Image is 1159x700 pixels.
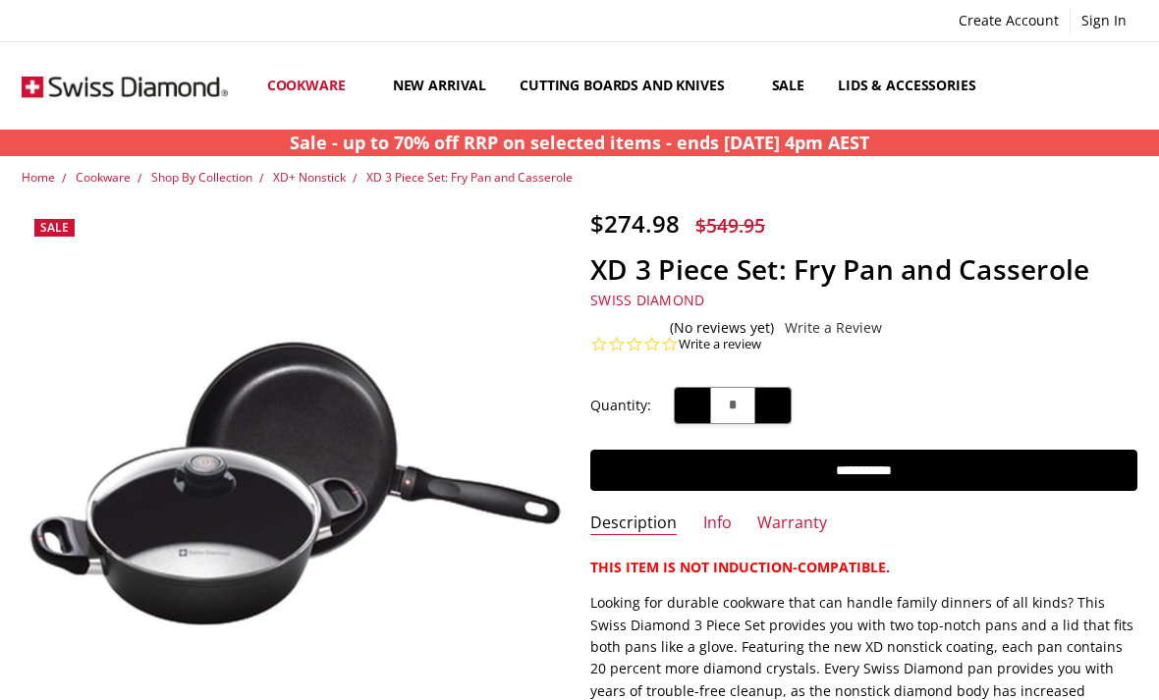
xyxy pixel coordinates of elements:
a: New arrival [376,42,503,130]
span: (No reviews yet) [670,320,774,336]
a: Sale [755,42,821,130]
img: Free Shipping On Every Order [22,45,228,128]
a: Create Account [948,7,1070,34]
a: Shop By Collection [151,169,252,186]
a: Warranty [757,512,827,535]
span: $274.98 [590,207,680,240]
a: Swiss Diamond [590,291,704,309]
a: Home [22,169,55,186]
strong: THIS ITEM IS NOT INDUCTION-COMPATIBLE. [590,558,890,576]
a: Cookware [76,169,131,186]
span: $549.95 [695,212,765,239]
a: Write a Review [785,320,882,336]
span: Sale [40,219,69,236]
a: Description [590,512,677,535]
a: XD+ Nonstick [273,169,346,186]
strong: Sale - up to 70% off RRP on selected items - ends [DATE] 4pm AEST [290,131,869,154]
a: Cutting boards and knives [503,42,755,130]
h1: XD 3 Piece Set: Fry Pan and Casserole [590,252,1136,287]
a: Cookware [250,42,376,130]
a: Write a review [679,336,761,353]
a: XD 3 Piece Set: Fry Pan and Casserole [366,169,573,186]
img: XD 3 Piece Set: Fry Pan and Casserole [22,329,568,636]
a: Info [703,512,732,535]
a: Lids & Accessories [821,42,1006,130]
a: Sign In [1071,7,1137,34]
label: Quantity: [590,395,651,416]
